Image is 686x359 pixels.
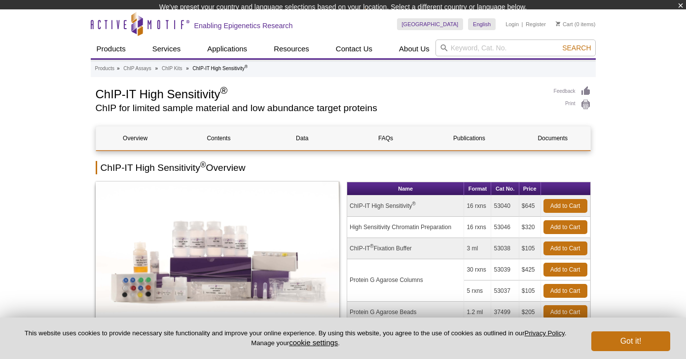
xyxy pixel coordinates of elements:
td: 37499 [491,302,519,323]
a: Add to Cart [543,241,587,255]
td: $645 [519,196,541,217]
p: This website uses cookies to provide necessary site functionality and improve your online experie... [16,329,575,348]
a: Documents [513,126,592,150]
a: Feedback [554,86,591,97]
h2: ChIP-IT High Sensitivity Overview [96,161,591,174]
a: Cart [556,21,573,28]
li: ChIP-IT High Sensitivity [193,66,248,71]
td: 5 rxns [464,280,491,302]
td: 16 rxns [464,217,491,238]
th: Cat No. [491,182,519,196]
th: Format [464,182,491,196]
a: Login [505,21,519,28]
td: 53039 [491,259,519,280]
sup: ® [370,243,373,249]
h2: Enabling Epigenetics Research [194,21,293,30]
li: » [117,66,120,71]
a: Resources [268,40,315,58]
input: Keyword, Cat. No. [435,40,596,56]
a: Add to Cart [543,305,587,319]
sup: ® [245,64,248,69]
a: Register [526,21,546,28]
a: Overview [96,126,175,150]
a: Add to Cart [543,263,587,277]
li: | [522,18,523,30]
img: Change Here [365,7,391,31]
a: English [468,18,496,30]
td: High Sensitivity Chromatin Preparation [347,217,464,238]
td: $105 [519,280,541,302]
a: ChIP Kits [162,64,182,73]
a: Print [554,99,591,110]
a: Products [91,40,132,58]
a: ChIP Assays [123,64,151,73]
a: Contents [180,126,258,150]
h1: ChIP-IT High Sensitivity [96,86,544,101]
td: 53046 [491,217,519,238]
button: Got it! [591,331,670,351]
a: Privacy Policy [525,329,565,337]
td: $320 [519,217,541,238]
a: [GEOGRAPHIC_DATA] [397,18,464,30]
li: (0 items) [556,18,596,30]
button: cookie settings [289,338,338,347]
button: Search [559,43,594,52]
sup: ® [200,160,206,168]
sup: ® [220,85,227,96]
td: 3 ml [464,238,491,259]
img: Your Cart [556,21,560,26]
span: Search [562,44,591,52]
td: 16 rxns [464,196,491,217]
a: Contact Us [330,40,378,58]
li: » [186,66,189,71]
a: About Us [393,40,435,58]
td: $105 [519,238,541,259]
a: Add to Cart [543,199,587,213]
td: 30 rxns [464,259,491,280]
a: Add to Cart [543,284,587,298]
td: 53038 [491,238,519,259]
img: ChIP-IT High Sensitivity Kit [96,182,340,345]
td: ChIP-IT High Sensitivity [347,196,464,217]
th: Name [347,182,464,196]
td: 53040 [491,196,519,217]
h2: ChIP for limited sample material and low abundance target proteins [96,104,544,113]
a: Publications [430,126,508,150]
td: ChIP-IT Fixation Buffer [347,238,464,259]
a: Services [146,40,187,58]
th: Price [519,182,541,196]
td: Protein G Agarose Beads [347,302,464,323]
td: 53037 [491,280,519,302]
a: Add to Cart [543,220,587,234]
sup: ® [412,201,416,206]
a: Products [95,64,114,73]
td: 1.2 ml [464,302,491,323]
a: Applications [201,40,253,58]
a: FAQs [346,126,425,150]
td: Protein G Agarose Columns [347,259,464,302]
td: $425 [519,259,541,280]
li: » [155,66,158,71]
td: $205 [519,302,541,323]
a: Data [263,126,341,150]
